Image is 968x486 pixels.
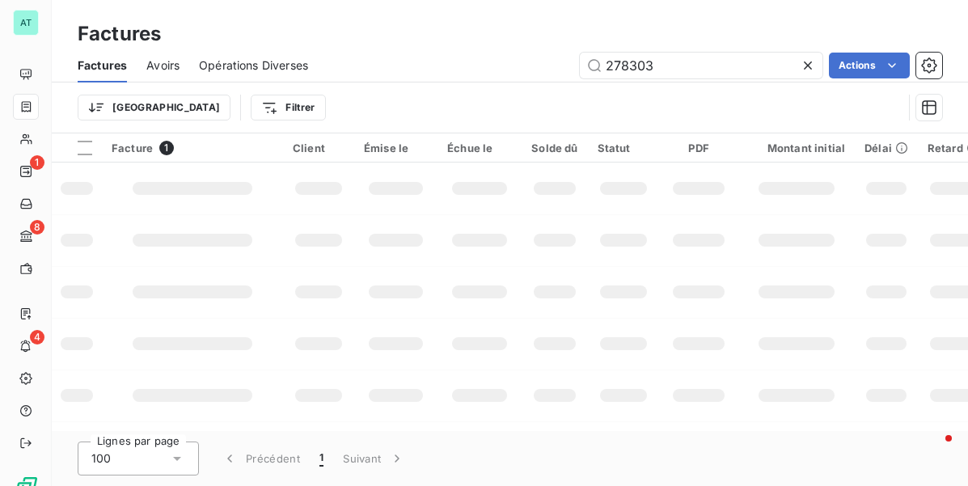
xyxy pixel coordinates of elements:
span: 4 [30,330,44,344]
div: AT [13,10,39,36]
iframe: Intercom live chat [913,431,952,470]
button: [GEOGRAPHIC_DATA] [78,95,230,120]
button: Précédent [212,442,310,475]
span: Avoirs [146,57,180,74]
span: 8 [30,220,44,235]
button: Suivant [333,442,415,475]
input: Rechercher [580,53,822,78]
div: Échue le [447,142,512,154]
button: Filtrer [251,95,325,120]
span: 100 [91,450,111,467]
span: Opérations Diverses [199,57,308,74]
span: 1 [30,155,44,170]
div: Statut [598,142,650,154]
div: Émise le [364,142,428,154]
span: Facture [112,142,153,154]
button: Actions [829,53,910,78]
span: 1 [159,141,174,155]
span: 1 [319,450,323,467]
div: Montant initial [748,142,845,154]
h3: Factures [78,19,161,49]
div: PDF [669,142,728,154]
div: Délai [864,142,908,154]
div: Solde dû [531,142,577,154]
button: 1 [310,442,333,475]
div: Client [293,142,345,154]
span: Factures [78,57,127,74]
